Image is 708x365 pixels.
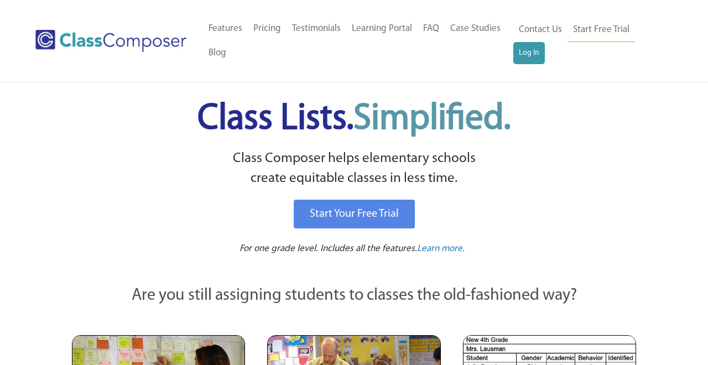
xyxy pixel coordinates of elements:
[203,17,248,41] a: Features
[72,284,636,308] p: Are you still assigning students to classes the old-fashioned way?
[287,17,346,41] a: Testimonials
[240,244,417,253] span: For one grade level. Includes all the features.
[70,149,638,189] p: Class Composer helps elementary schools create equitable classes in less time.
[203,17,513,65] nav: Header Menu
[513,18,664,64] nav: Header Menu
[417,242,465,256] a: Learn more.
[248,17,287,41] a: Pricing
[203,41,232,65] a: Blog
[417,244,465,253] span: Learn more.
[346,17,418,41] a: Learning Portal
[513,18,568,42] a: Contact Us
[513,42,545,64] a: Log In
[197,101,511,137] span: Class Lists.
[418,17,445,41] a: FAQ
[353,101,511,137] span: Simplified.
[310,208,399,220] span: Start Your Free Trial
[568,18,635,43] a: Start Free Trial
[35,30,186,52] img: Class Composer
[294,200,415,228] a: Start Your Free Trial
[445,17,506,41] a: Case Studies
